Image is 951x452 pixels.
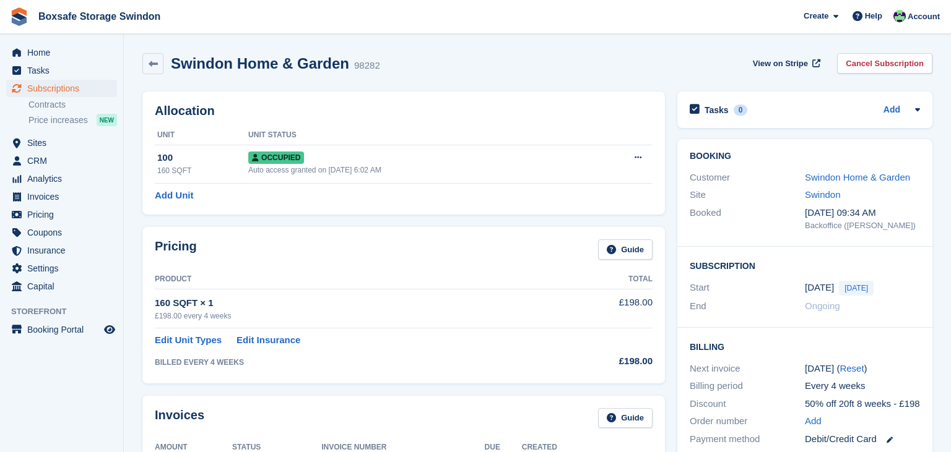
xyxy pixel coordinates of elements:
div: 50% off 20ft 8 weeks - £198 [805,397,920,411]
a: Edit Insurance [237,333,300,348]
a: Preview store [102,322,117,337]
span: Occupied [248,151,304,164]
div: End [690,299,805,313]
a: menu [6,80,117,97]
a: Guide [598,408,653,429]
span: Capital [27,278,102,295]
span: Account [908,11,940,23]
div: Every 4 weeks [805,379,920,393]
span: Ongoing [805,301,840,311]
span: Booking Portal [27,321,102,338]
div: Debit/Credit Card [805,432,920,446]
th: Total [559,270,653,289]
a: Swindon Home & Garden [805,172,910,182]
a: menu [6,224,117,241]
div: Discount [690,397,805,411]
span: Help [865,10,882,22]
h2: Billing [690,340,920,352]
span: Tasks [27,62,102,79]
div: Auto access granted on [DATE] 6:02 AM [248,164,586,176]
span: Subscriptions [27,80,102,97]
a: menu [6,278,117,295]
div: £198.00 [559,354,653,369]
div: Next invoice [690,362,805,376]
h2: Allocation [155,104,653,118]
span: Settings [27,260,102,277]
div: Order number [690,414,805,429]
a: menu [6,62,117,79]
a: menu [6,44,117,61]
a: Boxsafe Storage Swindon [33,6,165,27]
a: menu [6,134,117,151]
span: Insurance [27,242,102,259]
a: menu [6,206,117,223]
a: View on Stripe [748,53,823,74]
a: menu [6,242,117,259]
th: Unit Status [248,126,586,145]
a: menu [6,170,117,187]
span: Price increases [28,114,88,126]
a: Edit Unit Types [155,333,222,348]
span: [DATE] [839,281,874,296]
th: Product [155,270,559,289]
td: £198.00 [559,289,653,328]
div: NEW [97,114,117,126]
div: [DATE] 09:34 AM [805,206,920,220]
div: 0 [734,104,748,116]
time: 2025-08-10 23:00:00 UTC [805,281,834,295]
span: Home [27,44,102,61]
h2: Swindon Home & Garden [171,55,349,72]
div: Payment method [690,432,805,446]
a: Price increases NEW [28,113,117,127]
img: Kim Virabi [893,10,906,22]
span: Create [804,10,828,22]
h2: Booking [690,151,920,161]
h2: Pricing [155,239,197,260]
div: Site [690,188,805,202]
h2: Subscription [690,259,920,271]
img: stora-icon-8386f47178a22dfd0bd8f6a31ec36ba5ce8667c1dd55bd0f319d3a0aa187defe.svg [10,7,28,26]
div: [DATE] ( ) [805,362,920,376]
span: Coupons [27,224,102,241]
a: Add [805,414,822,429]
div: £198.00 every 4 weeks [155,310,559,322]
a: Contracts [28,99,117,111]
a: Add [884,103,900,117]
a: Reset [840,363,864,373]
div: 100 [157,151,248,165]
a: menu [6,188,117,205]
th: Unit [155,126,248,145]
div: 160 SQFT × 1 [155,296,559,310]
span: CRM [27,152,102,169]
h2: Tasks [705,104,729,116]
div: Customer [690,171,805,185]
div: Start [690,281,805,296]
a: menu [6,152,117,169]
span: Pricing [27,206,102,223]
span: Invoices [27,188,102,205]
a: Add Unit [155,189,193,203]
div: Billing period [690,379,805,393]
span: Storefront [11,305,123,318]
a: Cancel Subscription [837,53,932,74]
div: Backoffice ([PERSON_NAME]) [805,220,920,232]
div: Booked [690,206,805,232]
span: Analytics [27,170,102,187]
a: Guide [598,239,653,260]
div: 160 SQFT [157,165,248,176]
div: 98282 [354,59,380,73]
span: View on Stripe [753,58,808,70]
div: BILLED EVERY 4 WEEKS [155,357,559,368]
a: Swindon [805,189,841,200]
h2: Invoices [155,408,204,429]
a: menu [6,260,117,277]
a: menu [6,321,117,338]
span: Sites [27,134,102,151]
